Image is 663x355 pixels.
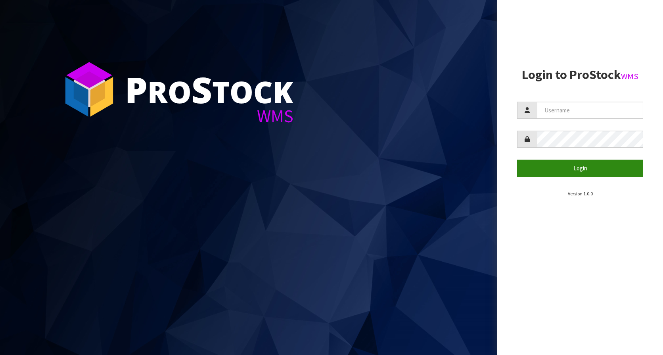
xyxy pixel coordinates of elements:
[125,107,293,125] div: WMS
[621,71,638,81] small: WMS
[125,65,148,114] span: P
[517,68,643,82] h2: Login to ProStock
[192,65,212,114] span: S
[517,160,643,177] button: Login
[125,71,293,107] div: ro tock
[568,191,593,197] small: Version 1.0.0
[59,60,119,119] img: ProStock Cube
[537,102,643,119] input: Username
